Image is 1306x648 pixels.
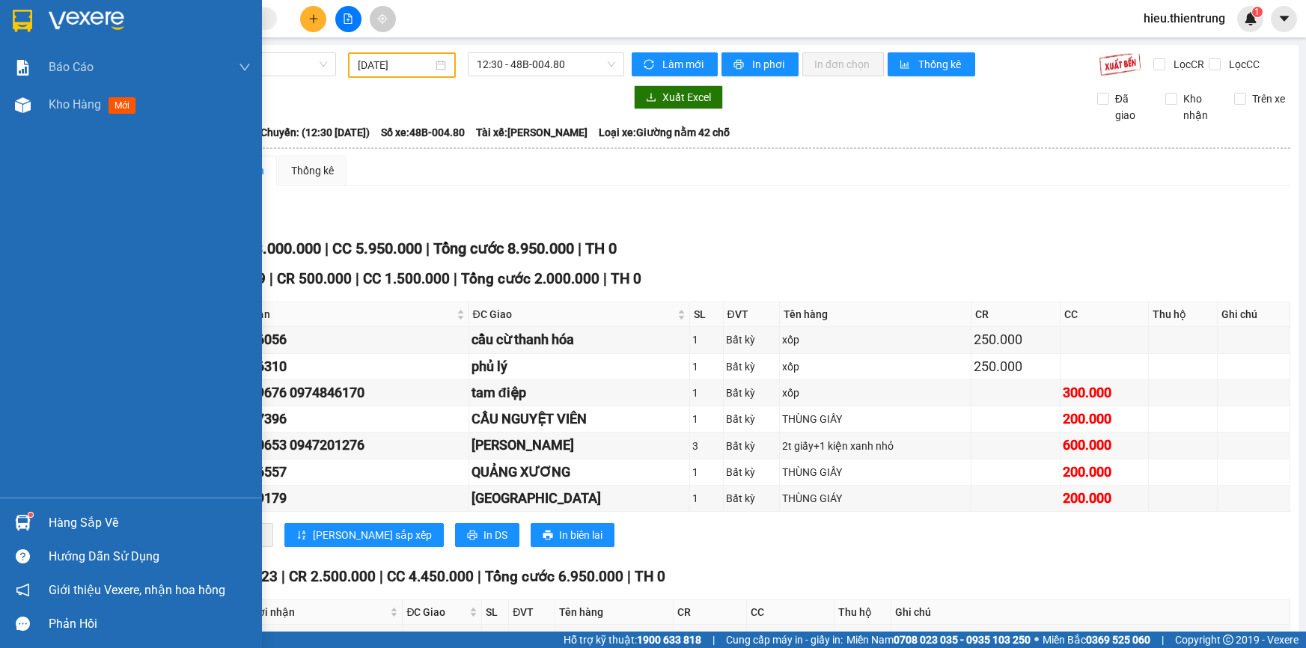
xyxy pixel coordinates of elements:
[379,568,383,585] span: |
[531,523,614,547] button: printerIn biên lai
[289,568,376,585] span: CR 2.500.000
[212,382,466,403] div: 0328129676 0974846170
[1063,435,1146,456] div: 600.000
[974,356,1057,377] div: 250.000
[358,57,433,73] input: 13/09/2025
[49,581,225,599] span: Giới thiệu Vexere, nhận hoa hồng
[472,462,688,483] div: QUẢNG XƯƠNG
[239,61,251,73] span: down
[343,13,353,24] span: file-add
[241,568,278,585] span: SL 23
[15,60,31,76] img: solution-icon
[49,97,101,111] span: Kho hàng
[387,568,474,585] span: CC 4.450.000
[1252,7,1263,17] sup: 1
[1063,462,1146,483] div: 200.000
[632,52,718,76] button: syncLàm mới
[726,331,778,348] div: Bất kỳ
[472,435,688,456] div: [PERSON_NAME]
[1109,91,1154,123] span: Đã giao
[212,462,466,483] div: 0985966557
[1034,637,1039,643] span: ⚪️
[260,124,370,141] span: Chuyến: (12:30 [DATE])
[726,358,778,375] div: Bất kỳ
[485,568,623,585] span: Tổng cước 6.950.000
[473,306,675,323] span: ĐC Giao
[291,162,334,179] div: Thống kê
[313,527,432,543] span: [PERSON_NAME] sắp xếp
[472,409,688,430] div: CẦU NGUYỆT VIÊN
[918,56,963,73] span: Thống kê
[662,56,706,73] span: Làm mới
[1132,9,1237,28] span: hieu.thientrung
[426,239,430,257] span: |
[543,530,553,542] span: printer
[900,59,912,71] span: bar-chart
[238,604,387,620] span: Người nhận
[752,56,787,73] span: In phơi
[472,356,688,377] div: phủ lý
[1246,91,1291,107] span: Trên xe
[712,632,715,648] span: |
[635,568,665,585] span: TH 0
[213,306,454,323] span: Người nhận
[15,515,31,531] img: warehouse-icon
[782,490,968,507] div: THÙNG GIÁY
[472,488,688,509] div: [GEOGRAPHIC_DATA]
[231,239,321,257] span: CR 3.000.000
[1218,302,1290,327] th: Ghi chú
[212,356,466,377] div: 0919306310
[1271,6,1297,32] button: caret-down
[511,629,552,646] div: Bất kỳ
[16,617,30,631] span: message
[269,270,273,287] span: |
[662,89,711,106] span: Xuất Excel
[782,411,968,427] div: THÙNG GIẤY
[585,239,617,257] span: TH 0
[49,512,251,534] div: Hàng sắp về
[1223,635,1233,645] span: copyright
[482,600,509,625] th: SL
[782,331,968,348] div: xốp
[16,549,30,563] span: question-circle
[1223,56,1262,73] span: Lọc CC
[692,411,720,427] div: 1
[726,385,778,401] div: Bất kỳ
[692,385,720,401] div: 1
[733,59,746,71] span: printer
[212,409,466,430] div: 0912507396
[674,600,746,625] th: CR
[692,331,720,348] div: 1
[721,52,799,76] button: printerIn phơi
[802,52,884,76] button: In đơn chọn
[603,270,607,287] span: |
[212,488,466,509] div: 0964159179
[634,85,723,109] button: downloadXuất Excel
[578,239,582,257] span: |
[690,302,723,327] th: SL
[472,329,688,350] div: cầu cừ thanh hóa
[377,13,388,24] span: aim
[726,632,843,648] span: Cung cấp máy in - giấy in:
[509,600,555,625] th: ĐVT
[1177,91,1222,123] span: Kho nhận
[1063,382,1146,403] div: 300.000
[13,10,32,32] img: logo-vxr
[555,600,674,625] th: Tên hàng
[692,358,720,375] div: 1
[780,302,971,327] th: Tên hàng
[974,329,1057,350] div: 250.000
[747,600,834,625] th: CC
[472,382,688,403] div: tam điệp
[644,59,656,71] span: sync
[363,270,450,287] span: CC 1.500.000
[782,438,968,454] div: 2t giấy+1 kiện xanh nhỏ
[237,627,400,648] div: NGỌC 0979636518
[846,632,1031,648] span: Miền Nam
[477,53,615,76] span: 12:30 - 48B-004.80
[692,438,720,454] div: 3
[782,385,968,401] div: xốp
[782,464,968,480] div: THÙNG GIẤY
[1149,302,1218,327] th: Thu hộ
[599,124,730,141] span: Loại xe: Giường nằm 42 chỗ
